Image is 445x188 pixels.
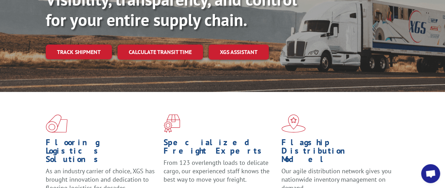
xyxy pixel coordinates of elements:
img: xgs-icon-total-supply-chain-intelligence-red [46,114,68,133]
h1: Flooring Logistics Solutions [46,138,158,167]
div: Open chat [421,164,440,183]
h1: Specialized Freight Experts [164,138,276,159]
h1: Flagship Distribution Model [281,138,394,167]
a: Calculate transit time [117,45,203,60]
img: xgs-icon-focused-on-flooring-red [164,114,180,133]
img: xgs-icon-flagship-distribution-model-red [281,114,306,133]
a: XGS ASSISTANT [209,45,269,60]
a: Track shipment [46,45,112,59]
